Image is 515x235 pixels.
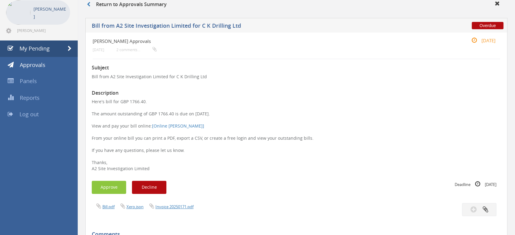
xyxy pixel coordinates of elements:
[472,22,503,29] span: Overdue
[20,94,40,101] span: Reports
[93,39,432,44] h4: [PERSON_NAME] Approvals
[92,74,501,80] p: Bill from A2 Site Investigation Limited for C K Drilling Ltd
[17,28,69,33] span: [PERSON_NAME][EMAIL_ADDRESS][PERSON_NAME][DOMAIN_NAME]
[92,65,501,71] h3: Subject
[455,181,496,188] small: Deadline [DATE]
[34,5,67,20] p: [PERSON_NAME]
[20,45,50,52] span: My Pending
[92,99,501,172] p: Here's bill for GBP 1766.40. The amount outstanding of GBP 1766.40 is due on [DATE]. View and pay...
[20,77,37,85] span: Panels
[155,204,194,209] a: Invoice 20250171.pdf
[92,181,126,194] button: Approve
[102,204,115,209] a: Bill.pdf
[132,181,166,194] button: Decline
[93,47,104,52] small: [DATE]
[92,23,379,30] h5: Bill from A2 Site Investigation Limited for C K Drilling Ltd
[87,2,167,7] h3: Return to Approvals Summary
[20,110,39,118] span: Log out
[116,47,157,52] small: 2 comments...
[152,123,204,129] a: [Online [PERSON_NAME]]
[20,61,45,68] span: Approvals
[92,90,501,96] h3: Description
[126,204,144,209] a: Xero.json
[465,37,495,44] small: [DATE]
